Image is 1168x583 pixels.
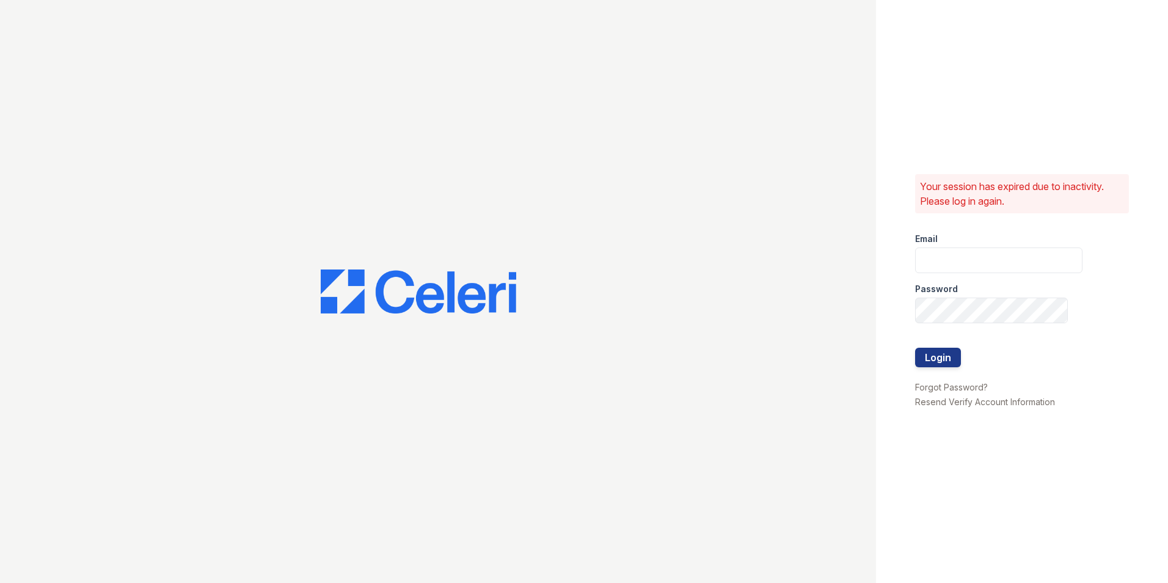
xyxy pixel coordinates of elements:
[915,233,938,245] label: Email
[915,397,1055,407] a: Resend Verify Account Information
[915,382,988,392] a: Forgot Password?
[915,348,961,367] button: Login
[920,179,1124,208] p: Your session has expired due to inactivity. Please log in again.
[915,283,958,295] label: Password
[321,269,516,313] img: CE_Logo_Blue-a8612792a0a2168367f1c8372b55b34899dd931a85d93a1a3d3e32e68fde9ad4.png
